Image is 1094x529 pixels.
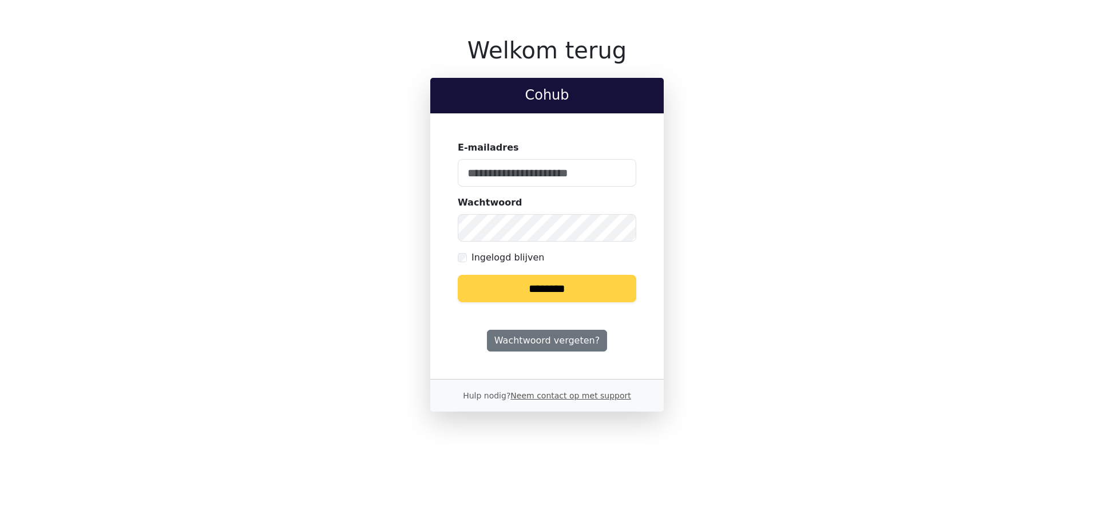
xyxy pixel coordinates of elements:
label: E-mailadres [458,141,519,155]
h1: Welkom terug [430,37,664,64]
a: Neem contact op met support [510,391,631,400]
label: Ingelogd blijven [471,251,544,264]
small: Hulp nodig? [463,391,631,400]
h2: Cohub [439,87,655,104]
label: Wachtwoord [458,196,522,210]
a: Wachtwoord vergeten? [487,330,607,352]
